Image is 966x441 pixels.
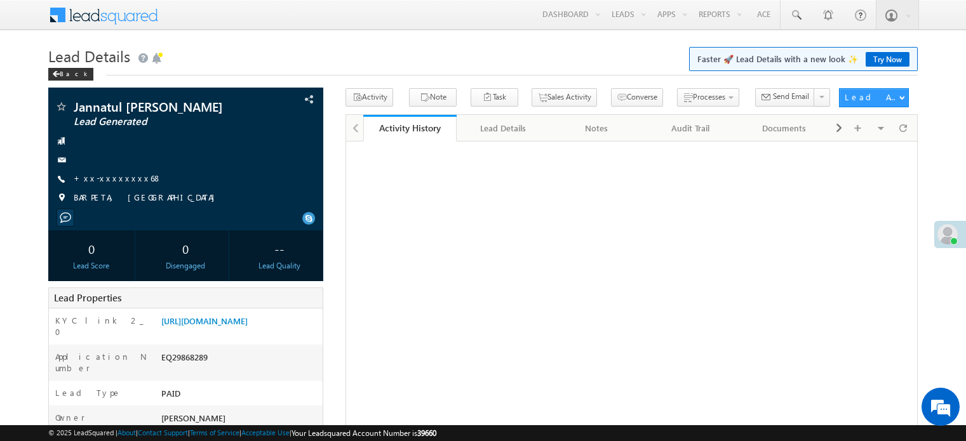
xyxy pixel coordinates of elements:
div: Audit Trail [654,121,726,136]
label: Lead Type [55,387,121,398]
span: © 2025 LeadSquared | | | | | [48,427,436,439]
div: Notes [561,121,633,136]
a: Audit Trail [644,115,737,142]
button: Note [409,88,457,107]
a: Documents [738,115,831,142]
a: Notes [551,115,644,142]
div: Activity History [373,122,447,134]
a: Activity History [363,115,457,142]
button: Processes [677,88,739,107]
div: -- [239,237,319,260]
span: Lead Generated [74,115,244,128]
a: Acceptable Use [241,428,290,437]
button: Sales Activity [532,88,597,107]
div: PAID [158,387,323,405]
label: Owner [55,412,85,423]
button: Task [471,88,518,107]
label: KYC link 2_0 [55,315,148,338]
div: 0 [145,237,225,260]
a: +xx-xxxxxxxx68 [74,173,162,183]
button: Converse [611,88,663,107]
a: Terms of Service [190,428,239,437]
div: Documents [748,121,820,136]
button: Send Email [755,88,815,107]
a: Try Now [866,52,909,67]
button: Lead Actions [839,88,909,107]
div: EQ29868289 [158,351,323,369]
span: 39660 [417,428,436,438]
a: Lead Details [457,115,550,142]
div: 0 [51,237,131,260]
a: About [117,428,136,437]
div: Lead Quality [239,260,319,272]
span: Send Email [773,91,809,102]
span: Faster 🚀 Lead Details with a new look ✨ [697,53,909,65]
span: Jannatul [PERSON_NAME] [74,100,244,113]
div: Back [48,68,93,81]
span: Your Leadsquared Account Number is [292,428,436,438]
span: Lead Properties [54,291,121,304]
span: BARPETA, [GEOGRAPHIC_DATA] [74,192,221,204]
div: Lead Score [51,260,131,272]
div: Lead Actions [845,91,899,103]
a: Back [48,67,100,78]
a: [URL][DOMAIN_NAME] [161,315,248,326]
span: [PERSON_NAME] [161,412,225,423]
div: Lead Details [467,121,539,136]
label: Application Number [55,351,148,374]
span: Lead Details [48,46,130,66]
span: Processes [693,92,725,102]
a: Contact Support [138,428,188,437]
div: Disengaged [145,260,225,272]
button: Activity [345,88,393,107]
